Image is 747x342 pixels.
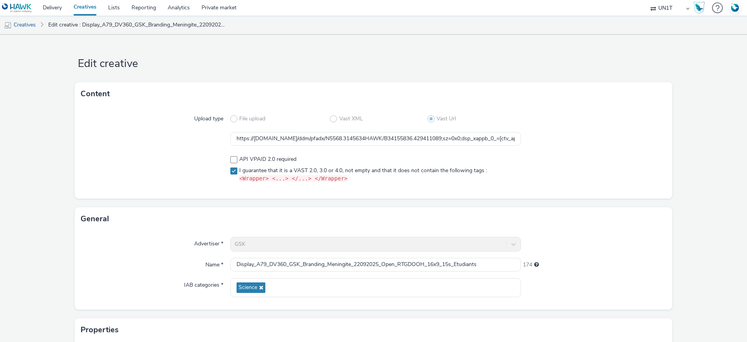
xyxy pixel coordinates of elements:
span: 174 [523,261,532,269]
h3: Content [81,88,110,100]
img: Account FR [729,2,741,14]
label: Upload type [191,112,226,123]
span: Vast XML [339,115,363,123]
h3: General [81,213,109,225]
img: undefined Logo [2,3,32,13]
label: Name * [202,258,226,269]
label: Advertiser * [191,237,226,248]
input: Name [230,258,521,271]
span: File upload [239,115,265,123]
h1: Edit creative [75,56,672,71]
img: Hawk Academy [693,2,705,14]
label: IAB categories * [181,278,226,289]
input: Vast URL [230,132,521,146]
span: Vast Url [437,115,456,123]
span: I guarantee that it is a VAST 2.0, 3.0 or 4.0, not empty and that it does not contain the followi... [239,167,487,183]
h3: Properties [81,324,119,336]
div: Maximum 255 characters [534,261,539,269]
img: mobile [4,21,12,29]
code: <Wrapper> <...> </...> </Wrapper> [239,175,347,182]
span: Science [238,284,257,291]
a: Hawk Academy [693,2,708,14]
span: API VPAID 2.0 required [239,155,296,163]
a: Edit creative : Display_A79_DV360_GSK_Branding_Meningite_22092025_Open_RTGDOOH_16x9_15s_Etudiants [44,16,231,34]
